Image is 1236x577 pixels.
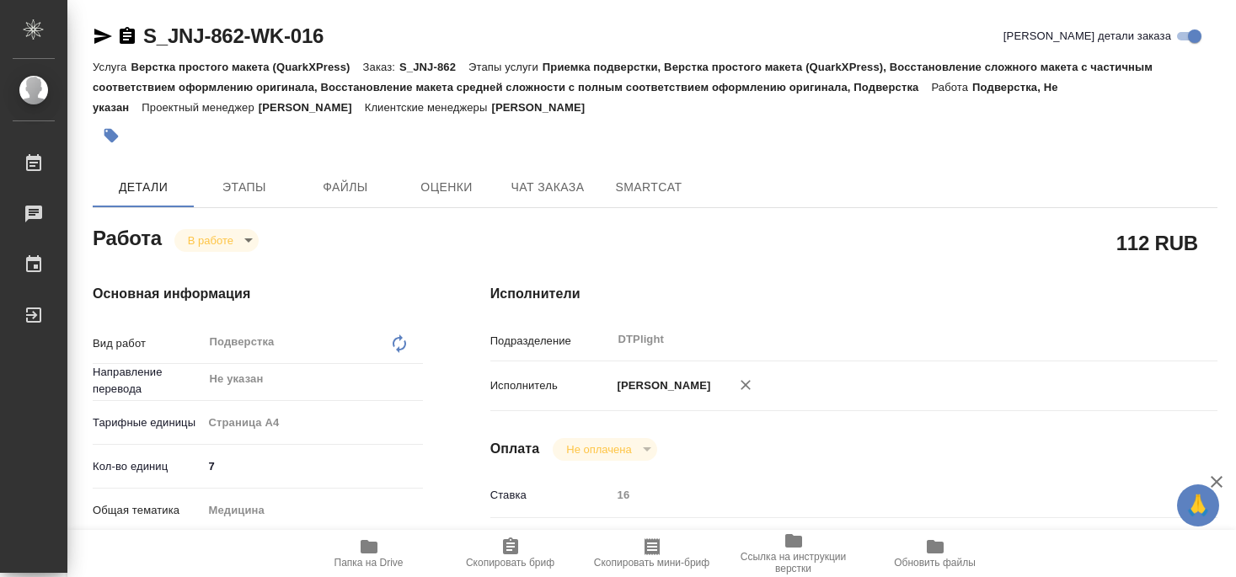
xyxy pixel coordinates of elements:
span: Обновить файлы [894,557,976,569]
span: SmartCat [608,177,689,198]
div: Медицина [203,496,423,525]
span: Ссылка на инструкции верстки [733,551,854,574]
span: Скопировать мини-бриф [594,557,709,569]
button: Папка на Drive [298,530,440,577]
span: Детали [103,177,184,198]
button: Обновить файлы [864,530,1006,577]
span: Оценки [406,177,487,198]
p: [PERSON_NAME] [259,101,365,114]
div: RUB [612,525,1157,553]
button: Скопировать бриф [440,530,581,577]
span: Чат заказа [507,177,588,198]
p: Работа [931,81,972,93]
button: Удалить исполнителя [727,366,764,403]
p: Исполнитель [490,377,612,394]
button: В работе [183,233,238,248]
button: Скопировать ссылку для ЯМессенджера [93,26,113,46]
p: Тарифные единицы [93,414,203,431]
button: 🙏 [1177,484,1219,526]
h4: Основная информация [93,284,423,304]
p: Приемка подверстки, Верстка простого макета (QuarkXPress), Восстановление сложного макета с части... [93,61,1153,93]
p: Ставка [490,487,612,504]
button: Добавить тэг [93,117,130,154]
h4: Оплата [490,439,540,459]
div: В работе [553,438,656,461]
button: Скопировать мини-бриф [581,530,723,577]
input: ✎ Введи что-нибудь [203,454,423,478]
p: Подразделение [490,333,612,350]
h4: Исполнители [490,284,1217,304]
span: Этапы [204,177,285,198]
h2: 112 RUB [1116,228,1198,257]
p: Проектный менеджер [142,101,258,114]
div: В работе [174,229,259,252]
button: Ссылка на инструкции верстки [723,530,864,577]
p: Направление перевода [93,364,203,398]
p: Клиентские менеджеры [365,101,492,114]
button: Не оплачена [561,442,636,457]
span: Скопировать бриф [466,557,554,569]
p: [PERSON_NAME] [612,377,711,394]
p: Услуга [93,61,131,73]
span: Папка на Drive [334,557,404,569]
button: Скопировать ссылку [117,26,137,46]
input: Пустое поле [612,483,1157,507]
p: Верстка простого макета (QuarkXPress) [131,61,362,73]
span: Файлы [305,177,386,198]
h2: Работа [93,222,162,252]
p: Общая тематика [93,502,203,519]
span: 🙏 [1184,488,1212,523]
p: S_JNJ-862 [399,61,468,73]
a: S_JNJ-862-WK-016 [143,24,324,47]
p: Кол-во единиц [93,458,203,475]
p: [PERSON_NAME] [491,101,597,114]
div: Страница А4 [203,409,423,437]
p: Заказ: [363,61,399,73]
span: [PERSON_NAME] детали заказа [1003,28,1171,45]
p: Вид работ [93,335,203,352]
p: Этапы услуги [468,61,543,73]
